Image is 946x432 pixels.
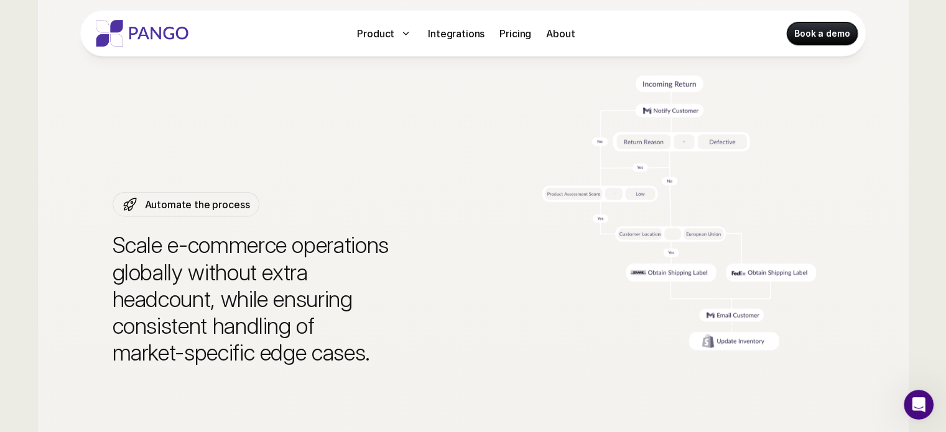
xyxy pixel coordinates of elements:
p: Scale e-commerce operations globally without extra headcount, while ensuring consistent handling ... [113,232,426,366]
p: Pricing [499,26,531,41]
iframe: Intercom live chat [904,390,934,420]
p: About [546,26,575,41]
a: About [541,24,580,44]
a: Pricing [494,24,536,44]
a: Integrations [423,24,489,44]
p: Automate the process [145,197,250,212]
p: Integrations [428,26,485,41]
a: Book a demo [787,22,857,45]
p: Product [357,26,394,41]
p: Book a demo [794,27,850,40]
